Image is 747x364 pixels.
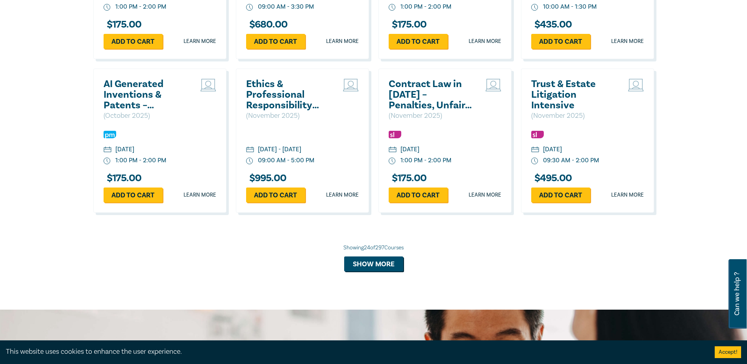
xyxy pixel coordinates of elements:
a: Contract Law in [DATE] – Penalties, Unfair Terms & Unconscionable Conduct [389,79,473,111]
img: Substantive Law [531,131,544,138]
a: Add to cart [389,188,448,202]
p: ( November 2025 ) [389,111,473,121]
button: Accept cookies [715,346,741,358]
a: Learn more [184,37,216,45]
div: 1:00 PM - 2:00 PM [400,156,451,165]
a: Learn more [326,191,359,199]
img: Substantive Law [389,131,401,138]
div: Showing 24 of 297 Courses [93,244,654,252]
div: 10:00 AM - 1:30 PM [543,2,597,11]
div: 09:00 AM - 5:00 PM [258,156,314,165]
img: watch [531,4,538,11]
img: calendar [104,147,111,154]
h3: $ 680.00 [246,19,288,30]
h3: $ 175.00 [389,19,427,30]
img: watch [246,158,253,165]
span: Can we help ? [733,264,741,324]
h3: $ 175.00 [104,19,142,30]
img: watch [104,158,111,165]
a: Learn more [469,37,501,45]
p: ( November 2025 ) [246,111,331,121]
div: This website uses cookies to enhance the user experience. [6,347,703,357]
div: [DATE] [400,145,419,154]
img: Live Stream [343,79,359,91]
h3: $ 175.00 [389,173,427,184]
a: Learn more [611,191,644,199]
div: 09:30 AM - 2:00 PM [543,156,599,165]
a: Add to cart [104,188,163,202]
h3: $ 175.00 [104,173,142,184]
div: [DATE] [543,145,562,154]
img: calendar [246,147,254,154]
img: Live Stream [486,79,501,91]
img: watch [246,4,253,11]
p: ( November 2025 ) [531,111,616,121]
h3: $ 495.00 [531,173,572,184]
img: watch [531,158,538,165]
div: [DATE] - [DATE] [258,145,301,154]
p: ( October 2025 ) [104,111,188,121]
img: watch [389,4,396,11]
a: Add to cart [246,188,305,202]
img: watch [104,4,111,11]
img: Live Stream [200,79,216,91]
a: Add to cart [104,34,163,49]
a: Learn more [469,191,501,199]
a: AI Generated Inventions & Patents – Navigating Legal Uncertainty [104,79,188,111]
a: Add to cart [531,188,590,202]
a: Ethics & Professional Responsibility ([DATE]) [246,79,331,111]
a: Learn more [611,37,644,45]
a: Learn more [326,37,359,45]
a: Trust & Estate Litigation Intensive [531,79,616,111]
div: 1:00 PM - 2:00 PM [115,156,166,165]
a: Add to cart [389,34,448,49]
div: 1:00 PM - 2:00 PM [115,2,166,11]
button: Show more [344,256,403,271]
div: 09:00 AM - 3:30 PM [258,2,314,11]
img: Practice Management & Business Skills [104,131,116,138]
img: Live Stream [628,79,644,91]
div: 1:00 PM - 2:00 PM [400,2,451,11]
img: calendar [389,147,397,154]
img: calendar [531,147,539,154]
h3: $ 435.00 [531,19,572,30]
div: [DATE] [115,145,134,154]
a: Add to cart [246,34,305,49]
h3: $ 995.00 [246,173,287,184]
img: watch [389,158,396,165]
a: Add to cart [531,34,590,49]
a: Learn more [184,191,216,199]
